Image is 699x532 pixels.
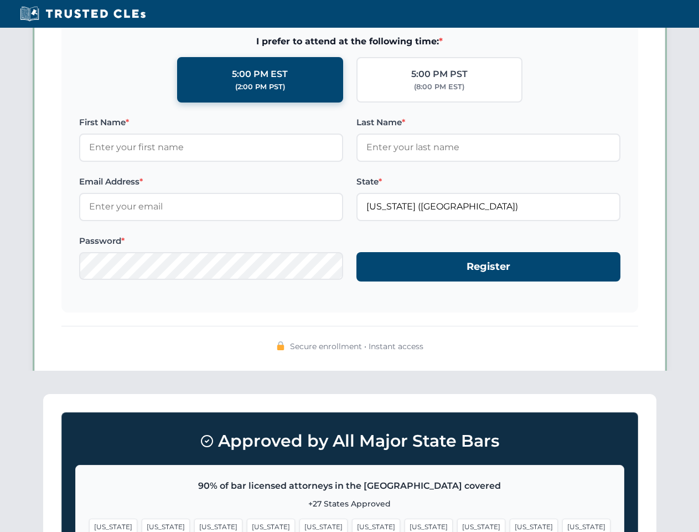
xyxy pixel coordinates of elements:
[356,116,620,129] label: Last Name
[235,81,285,93] div: (2:00 PM PST)
[356,252,620,282] button: Register
[79,193,343,221] input: Enter your email
[79,116,343,129] label: First Name
[89,479,610,493] p: 90% of bar licensed attorneys in the [GEOGRAPHIC_DATA] covered
[75,426,624,456] h3: Approved by All Major State Bars
[17,6,149,22] img: Trusted CLEs
[89,498,610,510] p: +27 States Approved
[414,81,464,93] div: (8:00 PM EST)
[290,340,423,352] span: Secure enrollment • Instant access
[356,134,620,161] input: Enter your last name
[276,341,285,350] img: 🔒
[79,175,343,188] label: Email Address
[356,175,620,188] label: State
[79,234,343,248] label: Password
[79,134,343,161] input: Enter your first name
[79,34,620,49] span: I prefer to attend at the following time:
[356,193,620,221] input: Florida (FL)
[232,67,288,81] div: 5:00 PM EST
[411,67,468,81] div: 5:00 PM PST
